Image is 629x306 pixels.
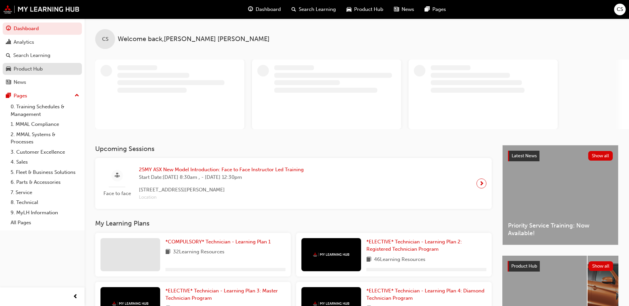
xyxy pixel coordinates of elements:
[139,166,304,174] span: 25MY ASX New Model Introduction: Face to Face Instructor Led Training
[3,49,82,62] a: Search Learning
[8,119,82,129] a: 1. MMAL Compliance
[299,6,336,13] span: Search Learning
[291,5,296,14] span: search-icon
[354,6,383,13] span: Product Hub
[8,157,82,167] a: 4. Sales
[248,5,253,14] span: guage-icon
[165,239,271,245] span: *COMPULSORY* Technician - Learning Plan 1
[502,145,618,245] a: Latest NewsShow allPriority Service Training: Now Available!
[432,6,446,13] span: Pages
[313,252,349,257] img: mmal
[8,187,82,198] a: 7. Service
[3,76,82,88] a: News
[374,256,425,264] span: 46 Learning Resources
[508,222,613,237] span: Priority Service Training: Now Available!
[425,5,430,14] span: pages-icon
[366,287,486,302] a: *ELECTIVE* Technician - Learning Plan 4: Diamond Technician Program
[95,145,492,153] h3: Upcoming Sessions
[588,151,613,161] button: Show all
[13,52,50,59] div: Search Learning
[8,102,82,119] a: 0. Training Schedules & Management
[3,90,82,102] button: Pages
[8,208,82,218] a: 9. MyLH Information
[102,35,108,43] span: CS
[8,167,82,178] a: 5. Fleet & Business Solutions
[95,220,492,227] h3: My Learning Plans
[3,36,82,48] a: Analytics
[6,53,11,59] span: search-icon
[100,163,486,204] a: Face to face25MY ASX New Model Introduction: Face to Face Instructor Led TrainingStart Date:[DATE...
[589,261,613,271] button: Show all
[479,179,484,188] span: next-icon
[118,35,270,43] span: Welcome back , [PERSON_NAME] [PERSON_NAME]
[165,248,170,256] span: book-icon
[508,151,613,161] a: Latest NewsShow all
[3,21,82,90] button: DashboardAnalyticsSearch LearningProduct HubNews
[6,93,11,99] span: pages-icon
[8,177,82,187] a: 6. Parts & Accessories
[286,3,341,16] a: search-iconSearch Learning
[173,248,224,256] span: 32 Learning Resources
[512,153,537,159] span: Latest News
[8,218,82,228] a: All Pages
[366,239,462,252] span: *ELECTIVE* Technician - Learning Plan 2: Registered Technician Program
[3,5,80,14] img: mmal
[14,92,27,100] div: Pages
[366,288,484,301] span: *ELECTIVE* Technician - Learning Plan 4: Diamond Technician Program
[402,6,414,13] span: News
[346,5,351,14] span: car-icon
[8,147,82,157] a: 3. Customer Excellence
[389,3,419,16] a: news-iconNews
[14,38,34,46] div: Analytics
[614,4,626,15] button: CS
[366,238,486,253] a: *ELECTIVE* Technician - Learning Plan 2: Registered Technician Program
[165,288,278,301] span: *ELECTIVE* Technician - Learning Plan 3: Master Technician Program
[3,23,82,35] a: Dashboard
[75,91,79,100] span: up-icon
[100,190,134,197] span: Face to face
[6,26,11,32] span: guage-icon
[366,256,371,264] span: book-icon
[6,39,11,45] span: chart-icon
[139,174,304,181] span: Start Date: [DATE] 8:30am , - [DATE] 12:30pm
[419,3,451,16] a: pages-iconPages
[14,78,26,86] div: News
[256,6,281,13] span: Dashboard
[165,238,273,246] a: *COMPULSORY* Technician - Learning Plan 1
[3,63,82,75] a: Product Hub
[14,65,43,73] div: Product Hub
[115,172,120,180] span: sessionType_FACE_TO_FACE-icon
[511,263,537,269] span: Product Hub
[313,301,349,306] img: mmal
[6,79,11,85] span: news-icon
[8,129,82,147] a: 2. MMAL Systems & Processes
[394,5,399,14] span: news-icon
[243,3,286,16] a: guage-iconDashboard
[341,3,389,16] a: car-iconProduct Hub
[73,293,78,301] span: prev-icon
[139,186,304,194] span: [STREET_ADDRESS][PERSON_NAME]
[112,301,149,306] img: mmal
[508,261,613,272] a: Product HubShow all
[617,6,623,13] span: CS
[8,197,82,208] a: 8. Technical
[165,287,285,302] a: *ELECTIVE* Technician - Learning Plan 3: Master Technician Program
[139,194,304,201] span: Location
[6,66,11,72] span: car-icon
